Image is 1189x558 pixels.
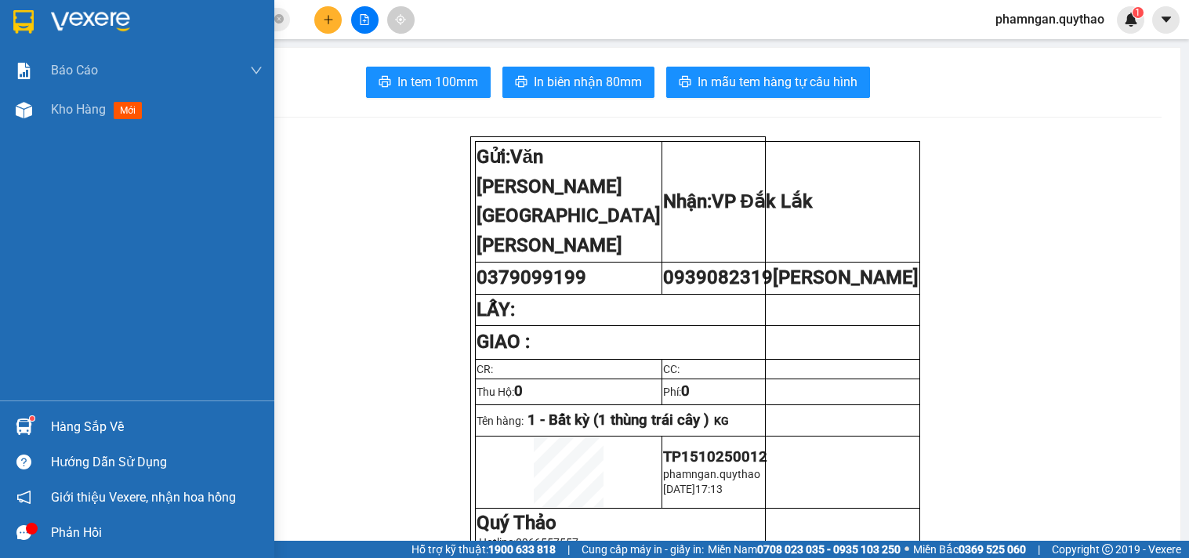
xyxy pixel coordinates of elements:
[477,266,586,288] span: 0379099199
[514,382,523,400] span: 0
[904,546,909,553] span: ⚪️
[16,418,32,435] img: warehouse-icon
[1133,7,1144,18] sup: 1
[359,14,370,25] span: file-add
[274,13,284,27] span: close-circle
[1159,13,1173,27] span: caret-down
[13,10,34,34] img: logo-vxr
[114,102,142,119] span: mới
[411,541,556,558] span: Hỗ trợ kỹ thuật:
[773,266,919,288] span: [PERSON_NAME]
[479,536,578,549] span: Hotline:
[475,360,662,379] td: CR:
[477,331,530,353] strong: GIAO :
[475,379,662,404] td: Thu Hộ:
[477,411,919,429] p: Tên hàng:
[666,67,870,98] button: printerIn mẫu tem hàng tự cấu hình
[714,415,729,427] span: KG
[51,521,263,545] div: Phản hồi
[698,72,857,92] span: In mẫu tem hàng tự cấu hình
[1152,6,1180,34] button: caret-down
[477,512,556,534] strong: Quý Thảo
[983,9,1117,29] span: phamngan.quythao
[51,451,263,474] div: Hướng dẫn sử dụng
[527,411,709,429] span: 1 - Bất kỳ (1 thùng trái cây )
[679,75,691,90] span: printer
[16,455,31,469] span: question-circle
[708,541,901,558] span: Miền Nam
[515,75,527,90] span: printer
[274,14,284,24] span: close-circle
[1124,13,1138,27] img: icon-new-feature
[387,6,415,34] button: aim
[681,382,690,400] span: 0
[323,14,334,25] span: plus
[16,490,31,505] span: notification
[51,60,98,80] span: Báo cáo
[16,525,31,540] span: message
[1102,544,1113,555] span: copyright
[16,63,32,79] img: solution-icon
[395,14,406,25] span: aim
[662,379,919,404] td: Phí:
[913,541,1026,558] span: Miền Bắc
[757,543,901,556] strong: 0708 023 035 - 0935 103 250
[1135,7,1140,18] span: 1
[51,415,263,439] div: Hàng sắp về
[663,468,760,480] span: phamngan.quythao
[663,266,919,288] span: 0939082319
[1038,541,1040,558] span: |
[662,360,919,379] td: CC:
[488,543,556,556] strong: 1900 633 818
[51,102,106,117] span: Kho hàng
[30,416,34,421] sup: 1
[477,299,515,321] strong: LẤY:
[379,75,391,90] span: printer
[351,6,379,34] button: file-add
[582,541,704,558] span: Cung cấp máy in - giấy in:
[567,541,570,558] span: |
[663,483,695,495] span: [DATE]
[534,72,642,92] span: In biên nhận 80mm
[663,448,767,466] span: TP1510250012
[502,67,654,98] button: printerIn biên nhận 80mm
[477,146,661,256] strong: Gửi:
[366,67,491,98] button: printerIn tem 100mm
[397,72,478,92] span: In tem 100mm
[516,536,578,549] span: 0966557557
[16,102,32,118] img: warehouse-icon
[959,543,1026,556] strong: 0369 525 060
[51,487,236,507] span: Giới thiệu Vexere, nhận hoa hồng
[663,190,813,212] strong: Nhận:
[712,190,813,212] span: VP Đắk Lắk
[250,64,263,77] span: down
[314,6,342,34] button: plus
[695,483,723,495] span: 17:13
